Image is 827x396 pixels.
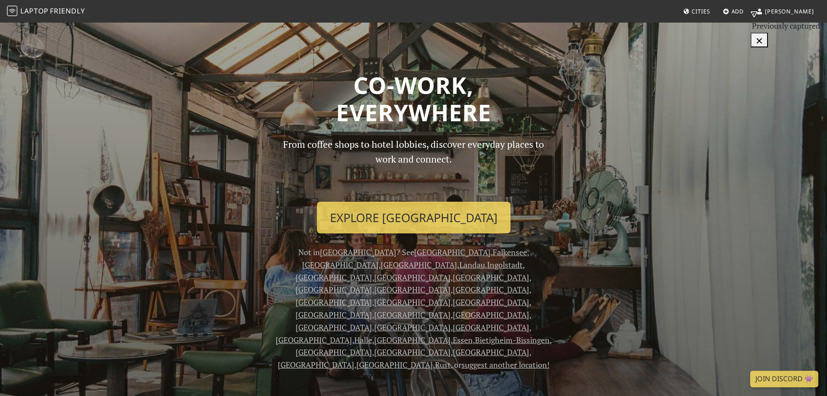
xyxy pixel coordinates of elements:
[7,4,85,19] a: LaptopFriendly LaptopFriendly
[731,7,744,15] span: Add
[453,309,529,320] a: [GEOGRAPHIC_DATA]
[381,260,457,270] a: [GEOGRAPHIC_DATA]
[296,297,372,307] a: [GEOGRAPHIC_DATA]
[50,6,85,16] span: Friendly
[435,359,451,370] a: Rust
[374,284,451,295] a: [GEOGRAPHIC_DATA]
[296,284,372,295] a: [GEOGRAPHIC_DATA]
[374,347,451,357] a: [GEOGRAPHIC_DATA]
[276,335,352,345] a: [GEOGRAPHIC_DATA]
[765,7,814,15] span: [PERSON_NAME]
[461,359,550,370] a: suggest another location!
[132,71,695,126] h1: Co-work, Everywhere
[374,309,451,320] a: [GEOGRAPHIC_DATA]
[453,335,473,345] a: Essen
[296,272,372,283] a: [GEOGRAPHIC_DATA]
[453,297,529,307] a: [GEOGRAPHIC_DATA]
[680,3,714,19] a: Cities
[296,322,372,333] a: [GEOGRAPHIC_DATA]
[374,322,451,333] a: [GEOGRAPHIC_DATA]
[453,322,529,333] a: [GEOGRAPHIC_DATA]
[278,359,354,370] a: [GEOGRAPHIC_DATA]
[692,7,710,15] span: Cities
[356,359,433,370] a: [GEOGRAPHIC_DATA]
[453,284,529,295] a: [GEOGRAPHIC_DATA]
[276,137,552,195] p: From coffee shops to hotel lobbies, discover everyday places to work and connect.
[302,260,379,270] a: [GEOGRAPHIC_DATA]
[475,335,550,345] a: Bietigheim-Bissingen
[487,260,523,270] a: Ingolstadt
[7,6,17,16] img: LaptopFriendly
[719,3,748,19] a: Add
[459,260,485,270] a: Landau
[20,6,49,16] span: Laptop
[296,347,372,357] a: [GEOGRAPHIC_DATA]
[276,247,552,370] span: Not in ? See , , , , , , , , , , , , , , , , , , , , , , , , , , , , , , , , or
[453,347,529,357] a: [GEOGRAPHIC_DATA]
[320,247,396,257] a: [GEOGRAPHIC_DATA]
[317,202,511,234] a: Explore [GEOGRAPHIC_DATA]
[453,272,529,283] a: [GEOGRAPHIC_DATA]
[750,371,818,387] a: Join Discord 👾
[296,309,372,320] a: [GEOGRAPHIC_DATA]
[374,297,451,307] a: [GEOGRAPHIC_DATA]
[493,247,527,257] a: Falkensee
[354,335,372,345] a: Halle
[374,335,451,345] a: [GEOGRAPHIC_DATA]
[753,3,817,19] a: [PERSON_NAME]
[414,247,491,257] a: [GEOGRAPHIC_DATA]
[374,272,451,283] a: [GEOGRAPHIC_DATA]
